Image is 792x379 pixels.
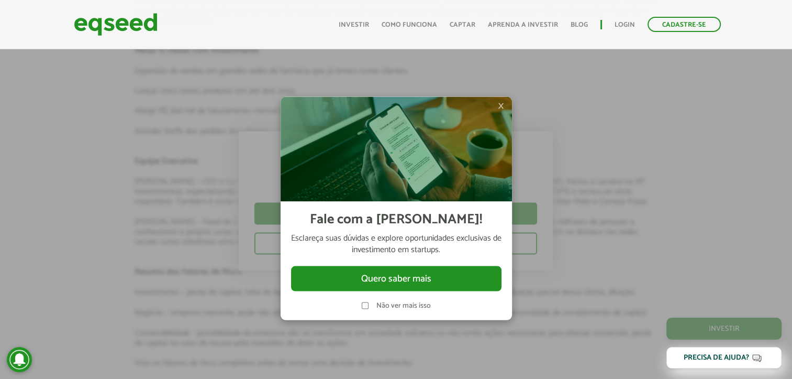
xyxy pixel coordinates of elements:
[310,212,482,227] h2: Fale com a [PERSON_NAME]!
[281,96,512,201] img: Imagem celular
[339,21,369,28] a: Investir
[291,232,501,256] p: Esclareça suas dúvidas e explore oportunidades exclusivas de investimento em startups.
[498,99,504,112] span: ×
[376,302,431,309] label: Não ver mais isso
[648,17,721,32] a: Cadastre-se
[450,21,475,28] a: Captar
[488,21,558,28] a: Aprenda a investir
[74,10,158,38] img: EqSeed
[291,266,501,291] button: Quero saber mais
[382,21,437,28] a: Como funciona
[571,21,588,28] a: Blog
[615,21,635,28] a: Login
